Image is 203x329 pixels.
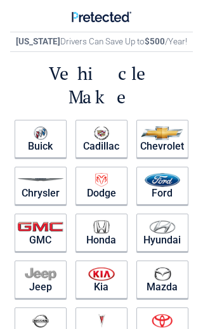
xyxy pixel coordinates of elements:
[15,261,67,299] a: Jeep
[98,314,105,328] img: pontiac
[17,178,64,181] img: chrysler
[145,173,181,187] img: ford
[16,37,60,46] b: [US_STATE]
[93,220,110,234] img: honda
[154,267,171,281] img: mazda
[152,314,173,328] img: toyota
[32,314,49,328] img: nissan
[95,173,108,187] img: dodge
[15,120,67,158] a: Buick
[94,126,109,140] img: cadillac
[145,37,165,46] b: $500
[10,32,193,52] h2: Drivers Can Save Up to /Year
[75,120,128,158] a: Cadillac
[10,61,193,108] h2: Vehicle Make
[72,11,132,22] img: Main Logo
[75,261,128,299] a: Kia
[136,120,188,158] a: Chevrolet
[17,221,63,232] img: gmc
[141,126,183,140] img: chevrolet
[149,220,176,234] img: hyundai
[136,167,188,205] a: Ford
[15,214,67,252] a: GMC
[136,261,188,299] a: Mazda
[136,214,188,252] a: Hyundai
[34,126,47,140] img: buick
[15,167,67,205] a: Chrysler
[75,214,128,252] a: Honda
[75,167,128,205] a: Dodge
[25,267,56,281] img: jeep
[88,267,115,281] img: kia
